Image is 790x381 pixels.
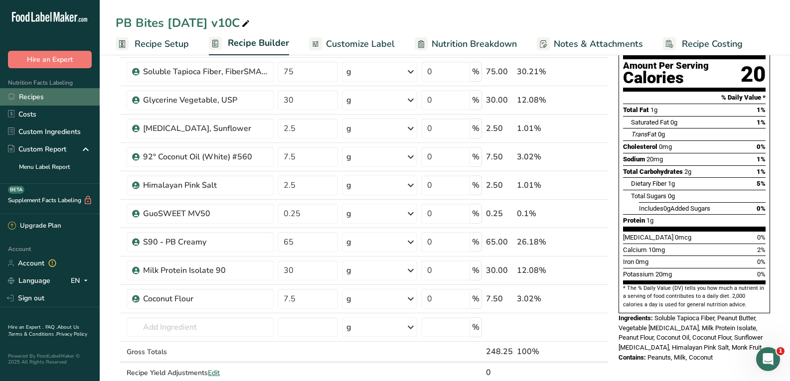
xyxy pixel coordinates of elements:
span: [MEDICAL_DATA] [623,234,673,241]
div: 12.08% [517,94,561,106]
span: Sodium [623,155,645,163]
a: Hire an Expert . [8,324,43,331]
div: BETA [8,186,24,194]
div: [MEDICAL_DATA], Sunflower [143,123,268,134]
span: Edit [208,368,220,378]
div: g [346,66,351,78]
div: Soluble Tapioca Fiber, FiberSMART TS90 [143,66,268,78]
span: 0g [668,192,675,200]
div: 2.50 [486,123,513,134]
div: S90 - PB Creamy [143,236,268,248]
span: 0% [757,143,766,150]
div: Custom Report [8,144,66,154]
div: Coconut Flour [143,293,268,305]
div: 1.01% [517,123,561,134]
span: 5% [757,180,766,187]
div: 0 [486,367,513,379]
span: 20mg [646,155,663,163]
iframe: Intercom live chat [756,347,780,371]
div: Recipe Yield Adjustments [127,368,274,378]
div: 26.18% [517,236,561,248]
span: Recipe Setup [135,37,189,51]
div: Calories [623,71,709,85]
span: 0mg [659,143,672,150]
div: g [346,264,351,276]
span: Potassium [623,270,654,278]
div: g [346,151,351,163]
div: Himalayan Pink Salt [143,179,268,191]
span: 0g [663,205,670,212]
span: 2g [684,168,691,175]
div: 20 [741,61,766,88]
div: 100% [517,346,561,358]
span: Recipe Builder [228,36,289,50]
span: 0mg [635,258,648,265]
div: GuoSWEET MV50 [143,208,268,220]
div: EN [71,275,92,287]
span: 0% [757,270,766,278]
span: 1% [757,119,766,126]
div: 0.25 [486,208,513,220]
span: Iron [623,258,634,265]
div: 248.25 [486,346,513,358]
span: 1g [650,106,657,114]
div: 2.50 [486,179,513,191]
span: 1g [668,180,675,187]
span: Soluble Tapioca Fiber, Peanut Butter, Vegetable [MEDICAL_DATA], Milk Protein Isolate, Peanut Flou... [619,314,763,351]
span: 1 [777,347,785,355]
span: 1% [757,168,766,175]
a: Privacy Policy [56,331,87,338]
div: 3.02% [517,151,561,163]
div: 75.00 [486,66,513,78]
a: Recipe Builder [209,32,289,56]
button: Hire an Expert [8,51,92,68]
div: g [346,208,351,220]
div: 92° Coconut Oil (White) #560 [143,151,268,163]
span: Protein [623,217,645,224]
div: 65.00 [486,236,513,248]
span: Cholesterol [623,143,657,150]
a: Nutrition Breakdown [415,33,517,55]
a: FAQ . [45,324,57,331]
div: Amount Per Serving [623,61,709,71]
span: Recipe Costing [682,37,743,51]
div: g [346,236,351,248]
div: g [346,123,351,134]
span: Total Carbohydrates [623,168,683,175]
div: Upgrade Plan [8,221,61,231]
span: Customize Label [326,37,395,51]
section: % Daily Value * [623,92,766,104]
span: Notes & Attachments [554,37,643,51]
a: Recipe Costing [663,33,743,55]
span: Total Sugars [631,192,666,200]
span: 10mg [648,246,665,254]
a: Notes & Attachments [537,33,643,55]
a: About Us . [8,324,79,338]
span: Includes Added Sugars [639,205,710,212]
section: * The % Daily Value (DV) tells you how much a nutrient in a serving of food contributes to a dail... [623,284,766,309]
span: 0% [757,205,766,212]
span: 2% [757,246,766,254]
span: Fat [631,130,656,138]
input: Add Ingredient [127,317,274,337]
div: Powered By FoodLabelMaker © 2025 All Rights Reserved [8,353,92,365]
div: Glycerine Vegetable, USP [143,94,268,106]
span: 1g [646,217,653,224]
div: 3.02% [517,293,561,305]
a: Customize Label [309,33,395,55]
a: Language [8,272,50,289]
span: Saturated Fat [631,119,669,126]
div: 1.01% [517,179,561,191]
span: 0% [757,234,766,241]
span: 20mg [655,270,672,278]
span: 0g [658,130,665,138]
div: 0.1% [517,208,561,220]
span: Ingredients: [619,314,653,322]
span: Calcium [623,246,647,254]
span: 0% [757,258,766,265]
a: Terms & Conditions . [8,331,56,338]
div: Milk Protein Isolate 90 [143,264,268,276]
span: Nutrition Breakdown [432,37,517,51]
span: Dietary Fiber [631,180,666,187]
div: g [346,94,351,106]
